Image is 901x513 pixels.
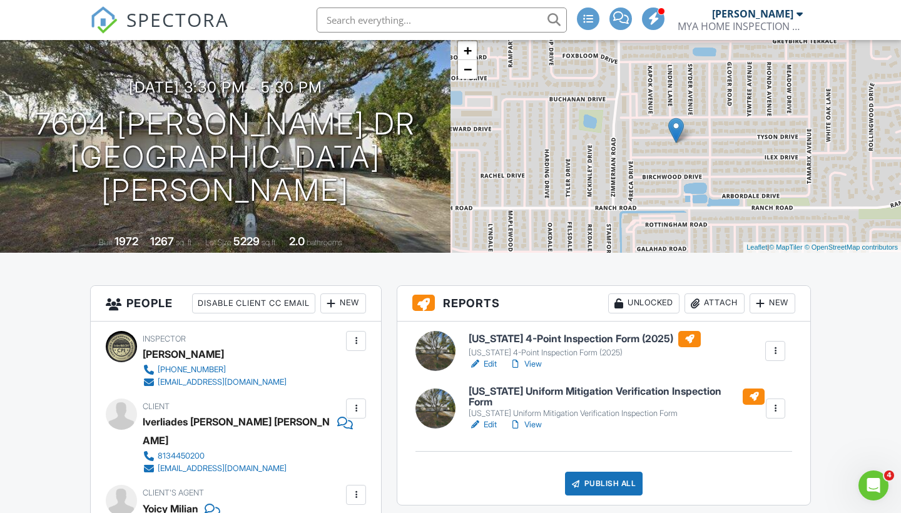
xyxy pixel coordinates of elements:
span: SPECTORA [126,6,229,33]
div: [PERSON_NAME] [712,8,793,20]
div: Attach [685,293,745,313]
a: SPECTORA [90,17,229,43]
a: View [509,419,542,431]
div: 2.0 [289,235,305,248]
span: sq. ft. [176,238,193,247]
h6: [US_STATE] 4-Point Inspection Form (2025) [469,331,701,347]
span: Built [99,238,113,247]
span: bathrooms [307,238,342,247]
h3: Reports [397,286,810,322]
a: © MapTiler [769,243,803,251]
span: Lot Size [205,238,232,247]
div: Unlocked [608,293,680,313]
span: 4 [884,470,894,480]
div: [EMAIL_ADDRESS][DOMAIN_NAME] [158,377,287,387]
div: New [320,293,366,313]
span: Client's Agent [143,488,204,497]
a: Zoom in [458,41,477,60]
div: [EMAIL_ADDRESS][DOMAIN_NAME] [158,464,287,474]
div: 1972 [115,235,138,248]
div: Iverliades [PERSON_NAME] [PERSON_NAME] [143,412,331,450]
div: | [743,242,901,253]
div: [PHONE_NUMBER] [158,365,226,375]
div: 1267 [150,235,174,248]
a: [EMAIL_ADDRESS][DOMAIN_NAME] [143,376,287,389]
iframe: Intercom live chat [858,470,888,500]
a: Leaflet [746,243,767,251]
a: [US_STATE] Uniform Mitigation Verification Inspection Form [US_STATE] Uniform Mitigation Verifica... [469,386,765,419]
div: Disable Client CC Email [192,293,315,313]
img: The Best Home Inspection Software - Spectora [90,6,118,34]
span: Inspector [143,334,186,343]
div: MYA HOME INSPECTION LLC [678,20,803,33]
a: 8134450200 [143,450,343,462]
a: [EMAIL_ADDRESS][DOMAIN_NAME] [143,462,343,475]
h6: [US_STATE] Uniform Mitigation Verification Inspection Form [469,386,765,408]
h3: [DATE] 3:30 pm - 5:30 pm [129,79,322,96]
div: [US_STATE] 4-Point Inspection Form (2025) [469,348,701,358]
div: [US_STATE] Uniform Mitigation Verification Inspection Form [469,409,765,419]
div: 5229 [233,235,260,248]
div: 8134450200 [158,451,205,461]
h1: 7604 [PERSON_NAME] Dr [GEOGRAPHIC_DATA][PERSON_NAME] [20,108,430,206]
a: Edit [469,419,497,431]
a: Edit [469,358,497,370]
span: Client [143,402,170,411]
a: [US_STATE] 4-Point Inspection Form (2025) [US_STATE] 4-Point Inspection Form (2025) [469,331,701,358]
a: [PHONE_NUMBER] [143,363,287,376]
a: © OpenStreetMap contributors [805,243,898,251]
span: sq.ft. [262,238,277,247]
input: Search everything... [317,8,567,33]
a: Zoom out [458,60,477,79]
h3: People [91,286,381,322]
div: [PERSON_NAME] [143,345,224,363]
div: New [750,293,795,313]
a: View [509,358,542,370]
div: Publish All [565,472,643,495]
